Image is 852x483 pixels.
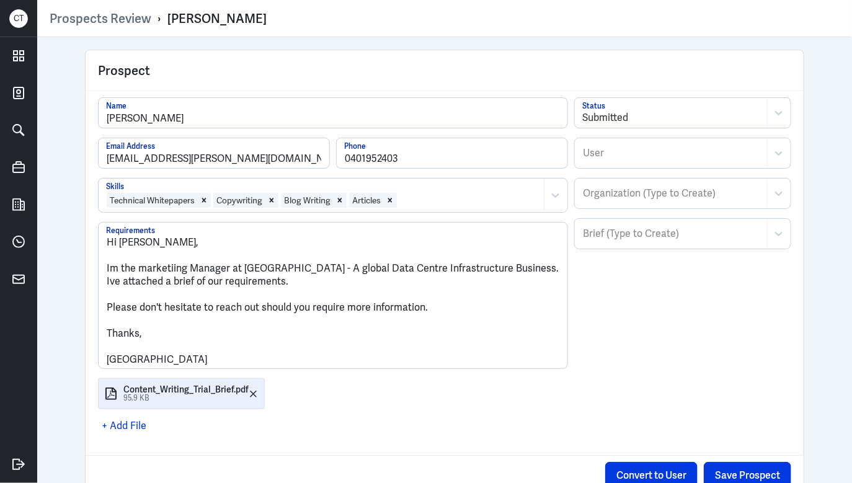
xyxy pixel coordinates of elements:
[337,138,567,168] input: Phone
[123,394,249,402] p: 95.9 KB
[265,193,278,208] div: Remove Copywriting
[99,98,567,128] input: Name
[348,192,398,209] div: ArticlesRemove Articles
[349,193,383,208] div: Articles
[50,11,151,27] a: Prospects Review
[9,9,28,28] div: C T
[280,192,348,209] div: Blog WritingRemove Blog Writing
[197,193,211,208] div: Remove Technical Whitepapers
[105,192,212,209] div: Technical WhitepapersRemove Technical Whitepapers
[167,11,267,27] div: [PERSON_NAME]
[99,223,567,368] textarea: Hi [PERSON_NAME], Im the marketiing Manager at [GEOGRAPHIC_DATA] - A global Data Centre Infrastru...
[212,192,280,209] div: CopywritingRemove Copywriting
[333,193,347,208] div: Remove Blog Writing
[99,138,329,168] input: Email Address
[383,193,397,208] div: Remove Articles
[123,385,249,394] a: Content_Writing_Trial_Brief.pdf
[151,11,167,27] p: ›
[107,193,197,208] div: Technical Whitepapers
[213,193,265,208] div: Copywriting
[98,415,151,436] div: + Add File
[281,193,333,208] div: Blog Writing
[86,50,804,91] div: Prospect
